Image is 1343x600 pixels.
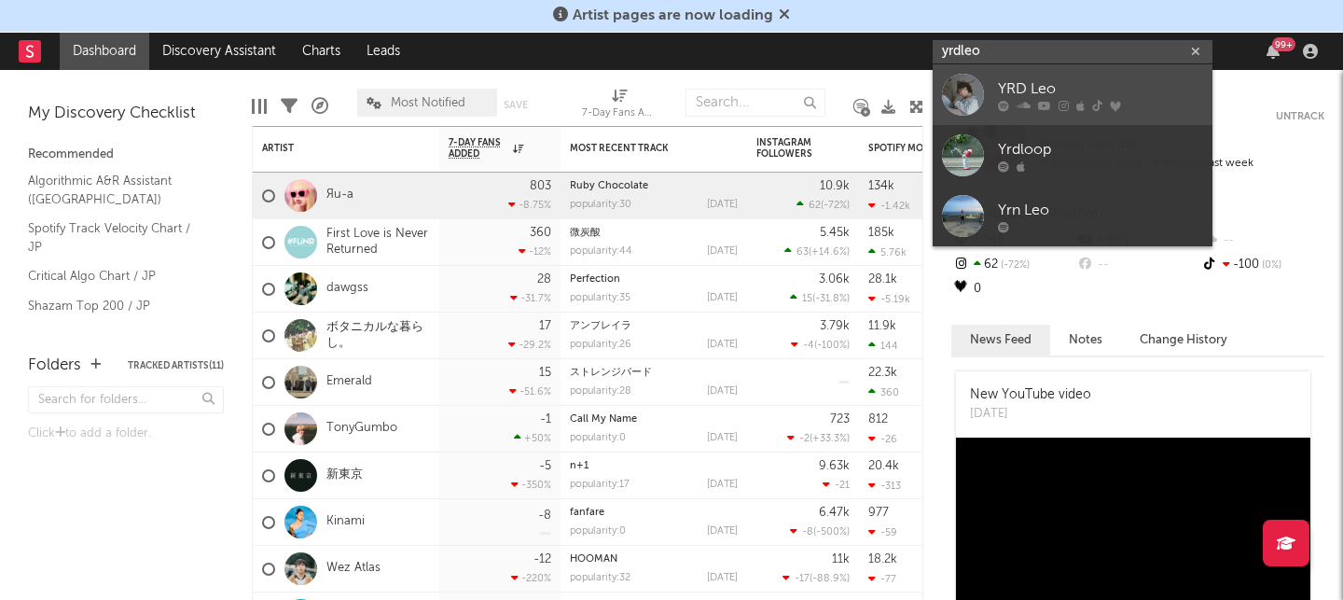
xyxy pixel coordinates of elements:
a: Yrdloop [933,125,1212,186]
div: 28.1k [868,273,897,286]
div: -31.7 % [510,292,551,304]
div: -77 [868,573,896,585]
div: 144 [868,340,898,352]
input: Search for artists [933,40,1212,63]
div: [DATE] [707,340,738,350]
div: 803 [530,180,551,192]
span: -88.9 % [812,574,847,584]
span: Dismiss [779,8,790,23]
div: -12 % [519,245,551,258]
a: Dashboard [60,33,149,70]
button: 99+ [1267,44,1280,59]
div: 17 [539,320,551,332]
div: 977 [868,507,889,519]
div: Spotify Monthly Listeners [868,143,1008,154]
div: Ruby Chocolate [570,181,738,191]
div: ( ) [790,525,850,537]
div: Artist [262,143,402,154]
span: +14.6 % [811,247,847,258]
div: +50 % [514,432,551,444]
a: ボタニカルな暮らし。 [326,320,430,352]
div: 28 [537,273,551,286]
input: Search for folders... [28,386,224,413]
div: popularity: 26 [570,340,631,350]
span: 62 [809,201,821,211]
div: ( ) [790,292,850,304]
div: popularity: 17 [570,480,630,490]
a: Yrn Leo [933,186,1212,246]
div: ( ) [796,199,850,211]
a: n+1 [570,461,588,471]
a: Wez Atlas [326,561,381,577]
button: Tracked Artists(11) [128,361,224,370]
div: Yrdloop [998,138,1203,160]
div: [DATE] [707,433,738,443]
div: 3.79k [820,320,850,332]
span: -4 [803,341,814,351]
div: ( ) [784,245,850,258]
div: -100 [1200,253,1324,277]
div: popularity: 44 [570,246,632,257]
div: [DATE] [707,200,738,210]
button: Notes [1050,325,1121,356]
div: Folders [28,355,81,377]
a: アンブレイラ [570,321,631,331]
div: 15 [539,367,551,379]
span: 15 [802,294,812,304]
div: ストレンジバード [570,368,738,378]
a: Algorithmic A&R Assistant ([GEOGRAPHIC_DATA]) [28,171,205,209]
a: 新東京 [326,467,363,483]
div: 7-Day Fans Added (7-Day Fans Added) [582,103,657,125]
div: popularity: 0 [570,433,626,443]
span: 7-Day Fans Added [449,137,508,160]
div: 723 [830,413,850,426]
div: -5 [539,460,551,472]
div: -1.42k [868,200,910,212]
div: 5.76k [868,246,907,258]
div: -- [1075,253,1199,277]
span: -500 % [816,527,847,537]
div: -26 [868,433,897,445]
a: Ruby Chocolate [570,181,648,191]
div: 5.45k [820,227,850,239]
div: 185k [868,227,894,239]
a: First Love is Never Returned [326,227,430,258]
button: Change History [1121,325,1246,356]
div: [DATE] [707,573,738,583]
div: [DATE] [707,526,738,537]
div: popularity: 32 [570,573,630,583]
div: -51.6 % [509,385,551,398]
div: 0 [951,277,1075,301]
div: 22.3k [868,367,897,379]
div: 62 [951,253,1075,277]
div: -350 % [511,479,551,491]
button: Untrack [1276,107,1324,126]
div: New YouTube video [970,385,1091,405]
div: [DATE] [707,480,738,490]
div: 10.9k [820,180,850,192]
div: Click to add a folder. [28,423,224,445]
div: [DATE] [970,405,1091,424]
div: -313 [868,480,901,492]
div: 11.9k [868,320,896,332]
div: 360 [868,386,899,398]
a: dawgss [326,281,368,297]
div: Recommended [28,144,224,166]
div: 18.2k [868,553,897,565]
a: Shazam Top 200 / JP [28,296,205,316]
span: +33.3 % [812,434,847,444]
div: -8.75 % [508,199,551,211]
a: TonyGumbo [326,421,397,437]
div: -29.2 % [508,339,551,351]
a: Kinami [326,514,365,530]
div: My Discovery Checklist [28,103,224,125]
span: -31.8 % [815,294,847,304]
a: fanfare [570,508,604,518]
span: -8 [802,527,813,537]
span: -72 % [998,260,1030,271]
a: Charts [289,33,353,70]
a: Emerald [326,374,372,390]
div: 134k [868,180,894,192]
div: Edit Columns [252,79,267,133]
div: popularity: 0 [570,526,626,537]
